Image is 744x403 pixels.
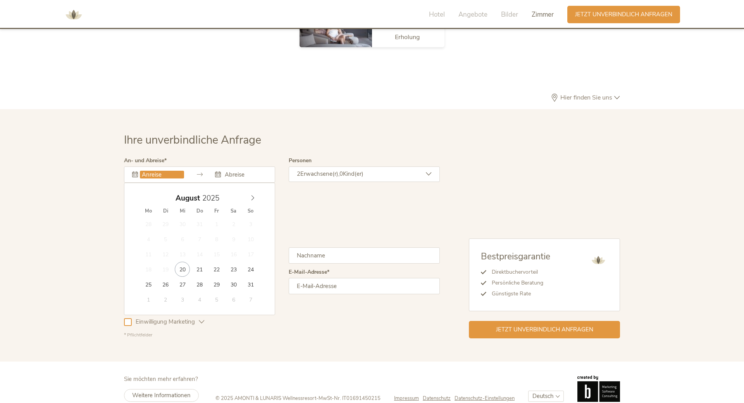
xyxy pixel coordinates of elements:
[243,216,258,232] span: August 3, 2025
[343,170,363,178] span: Kind(er)
[496,326,593,334] span: Jetzt unverbindlich anfragen
[209,262,224,277] span: August 22, 2025
[176,195,200,202] span: August
[141,247,156,262] span: August 11, 2025
[62,12,85,17] a: AMONTI & LUNARIS Wellnessresort
[62,3,85,26] img: AMONTI & LUNARIS Wellnessresort
[589,250,608,270] img: AMONTI & LUNARIS Wellnessresort
[158,292,173,307] span: September 2, 2025
[208,209,225,214] span: Fr
[243,277,258,292] span: August 31, 2025
[141,216,156,232] span: Juli 28, 2025
[423,395,451,402] span: Datenschutz
[140,171,184,178] input: Anreise
[225,209,242,214] span: Sa
[243,232,258,247] span: August 10, 2025
[158,232,173,247] span: August 5, 2025
[486,288,550,299] li: Günstigste Rate
[209,247,224,262] span: August 15, 2025
[175,232,190,247] span: August 6, 2025
[289,278,440,294] input: E-Mail-Adresse
[158,247,173,262] span: August 12, 2025
[141,262,156,277] span: August 18, 2025
[132,391,191,399] span: Weitere Informationen
[175,216,190,232] span: Juli 30, 2025
[501,10,518,19] span: Bilder
[132,318,199,326] span: Einwilligung Marketing
[192,277,207,292] span: August 28, 2025
[394,395,423,402] a: Impressum
[226,277,241,292] span: August 30, 2025
[209,232,224,247] span: August 8, 2025
[226,247,241,262] span: August 16, 2025
[243,292,258,307] span: September 7, 2025
[558,94,614,101] span: Hier finden Sie uns
[191,209,208,214] span: Do
[158,277,173,292] span: August 26, 2025
[300,170,339,178] span: Erwachsene(r),
[175,247,190,262] span: August 13, 2025
[339,170,343,178] span: 0
[157,209,174,214] span: Di
[124,332,440,338] div: * Pflichtfelder
[192,292,207,307] span: September 4, 2025
[141,292,156,307] span: September 1, 2025
[192,232,207,247] span: August 7, 2025
[532,10,554,19] span: Zimmer
[394,395,419,402] span: Impressum
[192,262,207,277] span: August 21, 2025
[316,395,319,402] span: -
[226,262,241,277] span: August 23, 2025
[175,292,190,307] span: September 3, 2025
[209,277,224,292] span: August 29, 2025
[226,292,241,307] span: September 6, 2025
[486,278,550,288] li: Persönliche Beratung
[226,216,241,232] span: August 2, 2025
[140,209,157,214] span: Mo
[209,216,224,232] span: August 1, 2025
[124,158,167,163] label: An- und Abreise
[319,395,381,402] span: MwSt-Nr. IT01691450215
[215,395,316,402] span: © 2025 AMONTI & LUNARIS Wellnessresort
[455,395,515,402] a: Datenschutz-Einstellungen
[158,216,173,232] span: Juli 29, 2025
[192,247,207,262] span: August 14, 2025
[226,232,241,247] span: August 9, 2025
[124,389,199,402] a: Weitere Informationen
[209,292,224,307] span: September 5, 2025
[289,269,329,275] label: E-Mail-Adresse
[575,10,672,19] span: Jetzt unverbindlich anfragen
[175,262,190,277] span: August 20, 2025
[481,250,550,262] span: Bestpreisgarantie
[429,10,445,19] span: Hotel
[297,170,300,178] span: 2
[192,216,207,232] span: Juli 31, 2025
[223,171,267,178] input: Abreise
[423,395,455,402] a: Datenschutz
[242,209,259,214] span: So
[124,375,198,383] span: Sie möchten mehr erfahren?
[158,262,173,277] span: August 19, 2025
[124,132,261,147] span: Ihre unverbindliche Anfrage
[486,267,550,278] li: Direktbuchervorteil
[141,277,156,292] span: August 25, 2025
[289,247,440,264] input: Nachname
[395,33,420,41] span: Erholung
[289,158,312,163] label: Personen
[243,247,258,262] span: August 17, 2025
[577,376,620,402] img: Brandnamic GmbH | Leading Hospitality Solutions
[458,10,487,19] span: Angebote
[141,232,156,247] span: August 4, 2025
[243,262,258,277] span: August 24, 2025
[175,277,190,292] span: August 27, 2025
[174,209,191,214] span: Mi
[200,193,226,203] input: Year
